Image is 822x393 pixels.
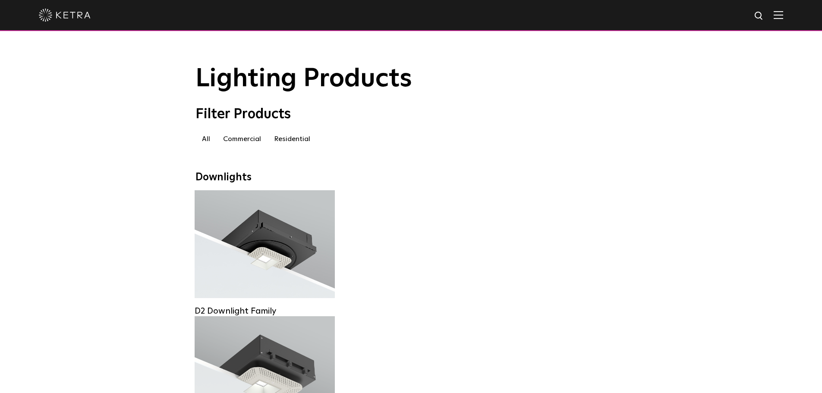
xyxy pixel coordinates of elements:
[195,171,627,184] div: Downlights
[774,11,783,19] img: Hamburger%20Nav.svg
[195,106,627,123] div: Filter Products
[195,131,217,147] label: All
[754,11,765,22] img: search icon
[268,131,317,147] label: Residential
[217,131,268,147] label: Commercial
[195,306,335,316] div: D2 Downlight Family
[39,9,91,22] img: ketra-logo-2019-white
[195,190,335,303] a: D2 Downlight Family Lumen Output:1200Colors:White / Black / Gloss Black / Silver / Bronze / Silve...
[195,66,412,92] span: Lighting Products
